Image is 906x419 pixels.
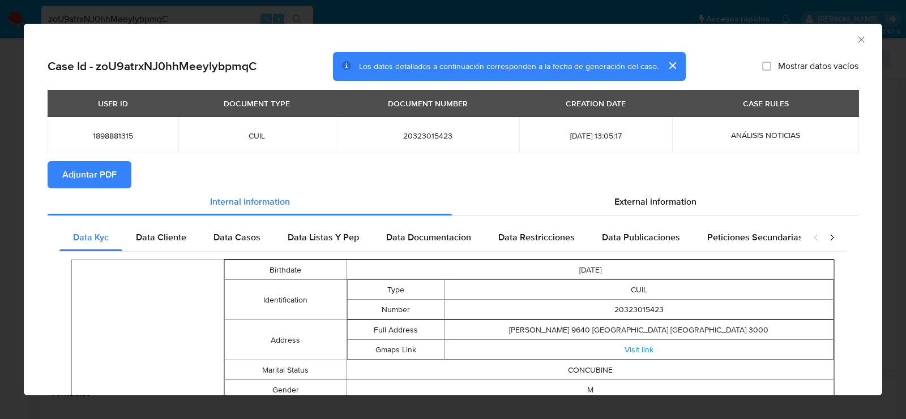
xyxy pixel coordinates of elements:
[386,231,471,244] span: Data Documentacion
[192,131,322,141] span: CUIL
[61,131,165,141] span: 1898881315
[498,231,575,244] span: Data Restricciones
[778,61,858,72] span: Mostrar datos vacíos
[225,360,347,380] td: Marital Status
[347,340,445,360] td: Gmaps Link
[62,162,117,187] span: Adjuntar PDF
[347,320,445,340] td: Full Address
[736,94,796,113] div: CASE RULES
[48,59,257,74] h2: Case Id - zoU9atrxNJ0hhMeeylybpmqC
[359,61,659,72] span: Los datos detallados a continuación corresponden a la fecha de generación del caso.
[707,231,803,244] span: Peticiones Secundarias
[659,52,686,79] button: cerrar
[48,188,858,215] div: Detailed info
[210,195,290,208] span: Internal information
[225,280,347,320] td: Identification
[625,344,653,355] a: Visit link
[59,224,801,251] div: Detailed internal info
[48,161,131,188] button: Adjuntar PDF
[614,195,696,208] span: External information
[445,320,834,340] td: [PERSON_NAME] 9640 [GEOGRAPHIC_DATA] [GEOGRAPHIC_DATA] 3000
[225,260,347,280] td: Birthdate
[288,231,359,244] span: Data Listas Y Pep
[381,94,475,113] div: DOCUMENT NUMBER
[602,231,680,244] span: Data Publicaciones
[347,360,834,380] td: CONCUBINE
[347,260,834,280] td: [DATE]
[731,129,800,141] span: ANÁLISIS NOTICIAS
[73,231,109,244] span: Data Kyc
[762,62,771,71] input: Mostrar datos vacíos
[559,94,633,113] div: CREATION DATE
[225,320,347,360] td: Address
[347,280,445,300] td: Type
[347,300,445,319] td: Number
[347,380,834,400] td: M
[91,94,135,113] div: USER ID
[533,131,659,141] span: [DATE] 13:05:17
[217,94,297,113] div: DOCUMENT TYPE
[445,280,834,300] td: CUIL
[213,231,260,244] span: Data Casos
[136,231,186,244] span: Data Cliente
[856,34,866,44] button: Cerrar ventana
[349,131,506,141] span: 20323015423
[445,300,834,319] td: 20323015423
[24,24,882,395] div: closure-recommendation-modal
[225,380,347,400] td: Gender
